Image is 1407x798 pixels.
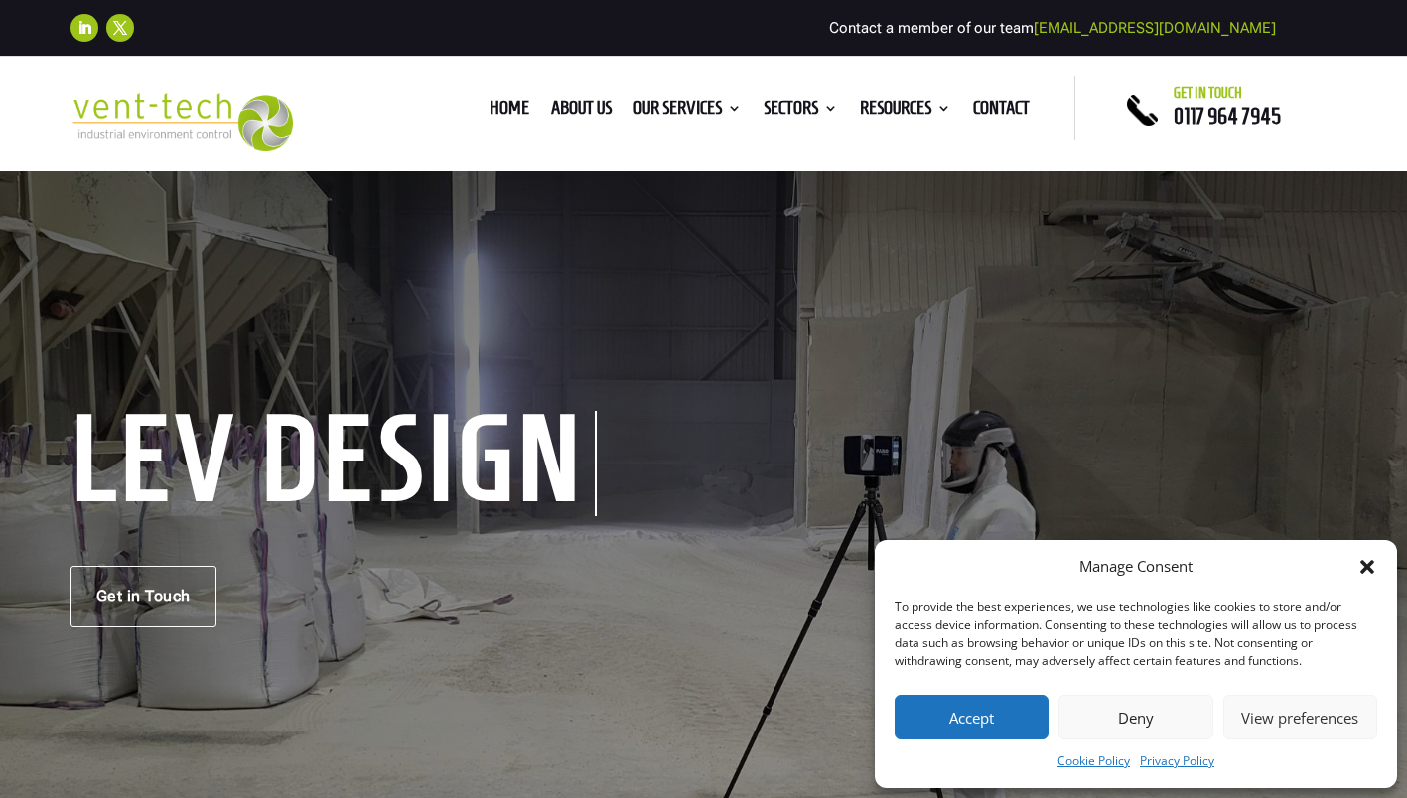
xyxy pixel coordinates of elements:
div: Manage Consent [1079,555,1193,579]
a: Sectors [764,101,838,123]
img: 2023-09-27T08_35_16.549ZVENT-TECH---Clear-background [70,93,293,151]
a: Follow on LinkedIn [70,14,98,42]
a: About us [551,101,612,123]
button: Accept [895,695,1049,739]
a: Cookie Policy [1057,749,1130,773]
span: Get in touch [1174,85,1242,101]
a: Home [490,101,529,123]
button: Deny [1058,695,1212,739]
div: To provide the best experiences, we use technologies like cookies to store and/or access device i... [895,598,1375,670]
a: Contact [973,101,1030,123]
a: Privacy Policy [1140,749,1214,773]
a: Resources [860,101,951,123]
a: Follow on X [106,14,134,42]
h1: LEV Design [70,411,597,516]
button: View preferences [1223,695,1377,739]
a: Get in Touch [70,566,216,627]
a: Our Services [633,101,742,123]
a: [EMAIL_ADDRESS][DOMAIN_NAME] [1034,19,1276,37]
div: Close dialog [1357,557,1377,577]
span: Contact a member of our team [829,19,1276,37]
a: 0117 964 7945 [1174,104,1281,128]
